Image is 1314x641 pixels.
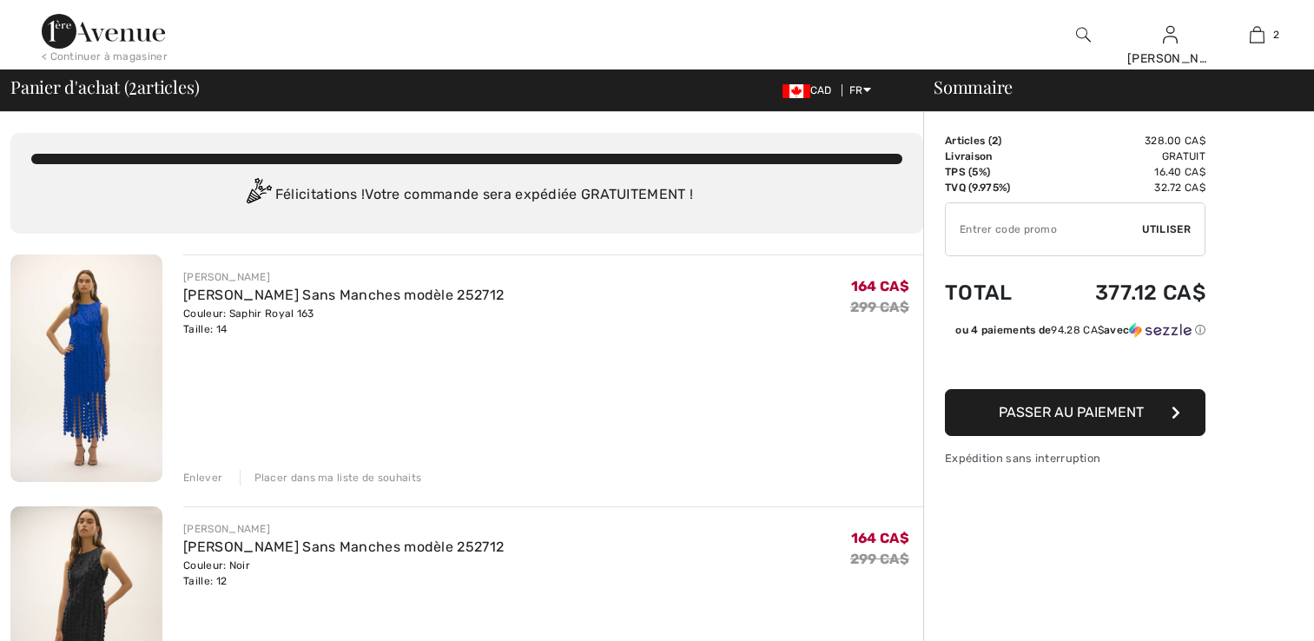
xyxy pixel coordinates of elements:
[1044,263,1205,322] td: 377.12 CA$
[945,180,1044,195] td: TVQ (9.975%)
[1076,24,1091,45] img: recherche
[945,450,1205,466] div: Expédition sans interruption
[945,344,1205,383] iframe: PayPal-paypal
[1163,26,1178,43] a: Se connecter
[1129,322,1192,338] img: Sezzle
[183,539,504,555] a: [PERSON_NAME] Sans Manches modèle 252712
[945,389,1205,436] button: Passer au paiement
[183,558,504,589] div: Couleur: Noir Taille: 12
[992,135,998,147] span: 2
[945,263,1044,322] td: Total
[42,49,168,64] div: < Continuer à magasiner
[183,269,504,285] div: [PERSON_NAME]
[850,551,909,567] s: 299 CA$
[782,84,839,96] span: CAD
[183,306,504,337] div: Couleur: Saphir Royal 163 Taille: 14
[945,322,1205,344] div: ou 4 paiements de94.28 CA$avecSezzle Cliquez pour en savoir plus sur Sezzle
[1250,24,1264,45] img: Mon panier
[10,254,162,482] img: Robe Fourreau Sans Manches modèle 252712
[129,74,137,96] span: 2
[955,322,1205,338] div: ou 4 paiements de avec
[1044,164,1205,180] td: 16.40 CA$
[183,287,504,303] a: [PERSON_NAME] Sans Manches modèle 252712
[946,203,1142,255] input: Code promo
[1214,24,1299,45] a: 2
[1044,133,1205,149] td: 328.00 CA$
[183,521,504,537] div: [PERSON_NAME]
[1127,50,1212,68] div: [PERSON_NAME]
[851,278,909,294] span: 164 CA$
[42,14,165,49] img: 1ère Avenue
[782,84,810,98] img: Canadian Dollar
[945,149,1044,164] td: Livraison
[10,78,199,96] span: Panier d'achat ( articles)
[1044,180,1205,195] td: 32.72 CA$
[31,178,902,213] div: Félicitations ! Votre commande sera expédiée GRATUITEMENT !
[999,404,1144,420] span: Passer au paiement
[850,299,909,315] s: 299 CA$
[1142,221,1191,237] span: Utiliser
[183,470,222,486] div: Enlever
[1051,324,1104,336] span: 94.28 CA$
[851,530,909,546] span: 164 CA$
[849,84,871,96] span: FR
[945,164,1044,180] td: TPS (5%)
[1044,149,1205,164] td: Gratuit
[241,178,275,213] img: Congratulation2.svg
[913,78,1304,96] div: Sommaire
[1163,24,1178,45] img: Mes infos
[240,470,422,486] div: Placer dans ma liste de souhaits
[1273,27,1279,43] span: 2
[1204,589,1297,632] iframe: Ouvre un widget dans lequel vous pouvez trouver plus d’informations
[945,133,1044,149] td: Articles ( )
